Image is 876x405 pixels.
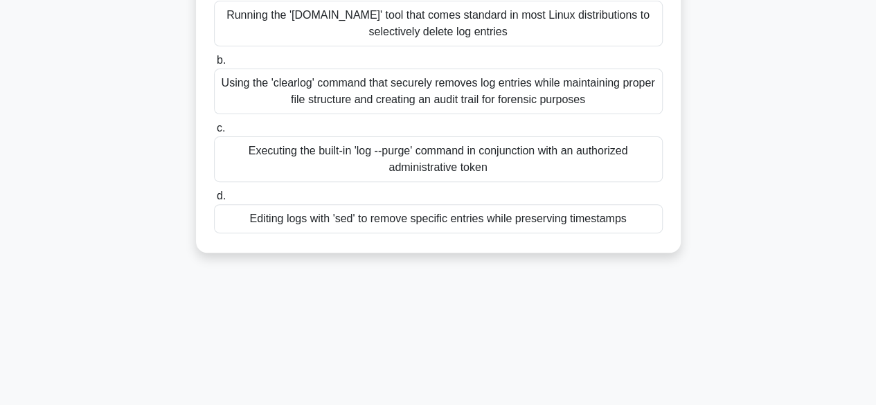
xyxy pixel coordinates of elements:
[214,1,663,46] div: Running the '[DOMAIN_NAME]' tool that comes standard in most Linux distributions to selectively d...
[217,54,226,66] span: b.
[217,190,226,201] span: d.
[217,122,225,134] span: c.
[214,204,663,233] div: Editing logs with 'sed' to remove specific entries while preserving timestamps
[214,136,663,182] div: Executing the built-in 'log --purge' command in conjunction with an authorized administrative token
[214,69,663,114] div: Using the 'clearlog' command that securely removes log entries while maintaining proper file stru...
